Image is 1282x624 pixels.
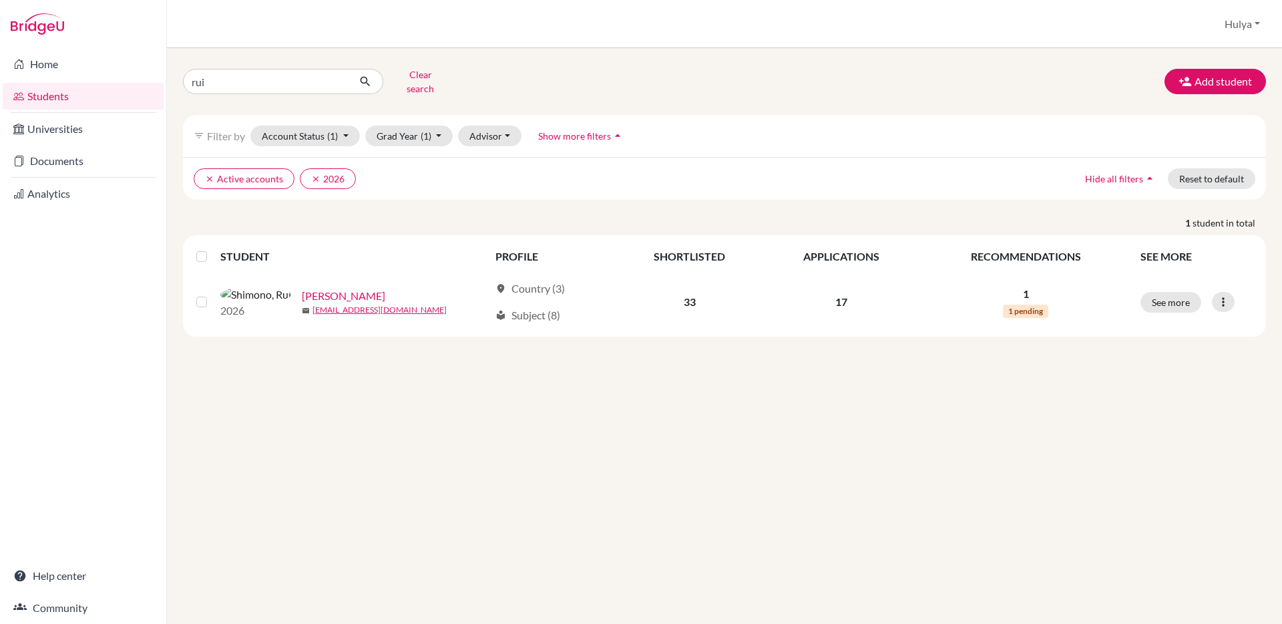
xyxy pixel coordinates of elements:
a: Universities [3,116,164,142]
button: Clear search [383,64,457,99]
th: SEE MORE [1132,241,1261,273]
strong: 1 [1185,216,1193,230]
th: APPLICATIONS [763,241,919,273]
th: RECOMMENDATIONS [919,241,1132,273]
input: Find student by name... [183,69,349,94]
span: 1 pending [1003,305,1048,318]
div: Subject (8) [495,307,560,323]
i: clear [311,174,320,184]
i: arrow_drop_up [1143,172,1156,185]
button: Add student [1164,69,1266,94]
i: filter_list [194,130,204,141]
span: location_on [495,283,506,294]
a: Students [3,83,164,110]
button: See more [1140,292,1201,313]
span: Hide all filters [1085,173,1143,184]
button: clear2026 [300,168,356,189]
td: 17 [763,273,919,331]
p: 2026 [220,303,291,319]
span: (1) [327,130,338,142]
a: [PERSON_NAME] [302,288,385,304]
a: Analytics [3,180,164,207]
img: Bridge-U [11,13,64,35]
i: clear [205,174,214,184]
span: mail [302,307,310,315]
a: Community [3,595,164,621]
span: Show more filters [538,130,611,142]
button: Reset to default [1168,168,1255,189]
button: Account Status(1) [250,126,360,146]
th: SHORTLISTED [616,241,763,273]
div: Country (3) [495,281,565,297]
td: 33 [616,273,763,331]
button: Advisor [458,126,521,146]
button: clearActive accounts [194,168,294,189]
span: Filter by [207,130,245,142]
button: Grad Year(1) [365,126,453,146]
button: Show more filtersarrow_drop_up [527,126,636,146]
button: Hide all filtersarrow_drop_up [1074,168,1168,189]
a: Help center [3,563,164,589]
i: arrow_drop_up [611,129,624,142]
img: Shimono, Rui [220,287,291,303]
p: 1 [927,286,1124,302]
a: Documents [3,148,164,174]
th: PROFILE [487,241,616,273]
span: student in total [1193,216,1266,230]
span: local_library [495,310,506,321]
span: (1) [421,130,431,142]
th: STUDENT [220,241,487,273]
a: [EMAIL_ADDRESS][DOMAIN_NAME] [312,304,447,316]
button: Hulya [1219,11,1266,37]
a: Home [3,51,164,77]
